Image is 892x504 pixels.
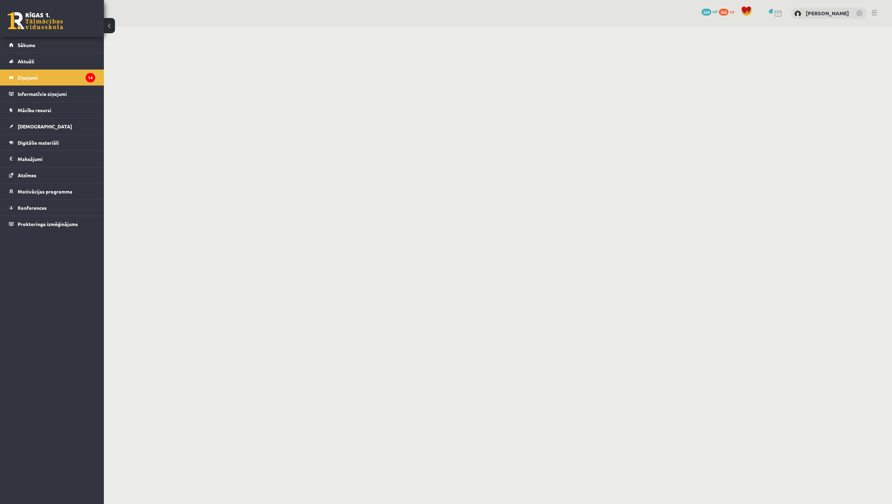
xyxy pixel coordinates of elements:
[9,167,95,183] a: Atzīmes
[9,37,95,53] a: Sākums
[9,118,95,134] a: [DEMOGRAPHIC_DATA]
[794,10,801,17] img: Aleksandrs Vagalis
[18,221,78,227] span: Proktoringa izmēģinājums
[719,9,729,16] span: 356
[712,9,718,14] span: mP
[86,73,95,82] i: 14
[18,172,36,178] span: Atzīmes
[8,12,63,29] a: Rīgas 1. Tālmācības vidusskola
[702,9,711,16] span: 224
[9,86,95,102] a: Informatīvie ziņojumi
[18,123,72,129] span: [DEMOGRAPHIC_DATA]
[18,139,59,146] span: Digitālie materiāli
[806,10,849,17] a: [PERSON_NAME]
[719,9,738,14] a: 356 xp
[18,151,95,167] legend: Maksājumi
[9,216,95,232] a: Proktoringa izmēģinājums
[18,188,72,195] span: Motivācijas programma
[18,42,35,48] span: Sākums
[702,9,718,14] a: 224 mP
[9,70,95,85] a: Ziņojumi14
[9,200,95,216] a: Konferences
[9,53,95,69] a: Aktuāli
[730,9,734,14] span: xp
[18,107,51,113] span: Mācību resursi
[9,151,95,167] a: Maksājumi
[9,183,95,199] a: Motivācijas programma
[9,102,95,118] a: Mācību resursi
[9,135,95,151] a: Digitālie materiāli
[18,205,47,211] span: Konferences
[18,70,95,85] legend: Ziņojumi
[18,86,95,102] legend: Informatīvie ziņojumi
[18,58,34,64] span: Aktuāli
